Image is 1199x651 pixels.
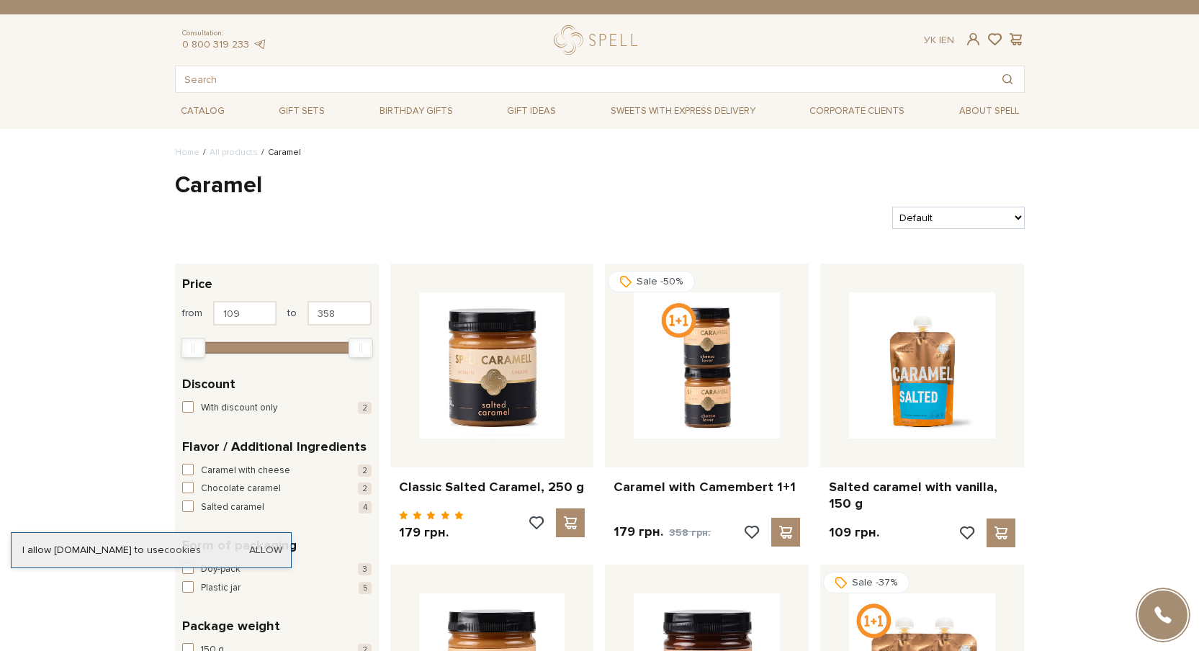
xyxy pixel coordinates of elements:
[307,301,372,325] input: Price
[634,292,780,439] img: Caramel with Camembert 1+1
[359,501,372,513] span: 4
[182,500,372,515] button: Salted caramel 4
[669,526,711,539] span: 358 грн.
[953,100,1025,122] span: About Spell
[358,402,372,414] span: 2
[201,581,241,596] span: Plastic jar
[804,99,910,123] a: Corporate clients
[399,479,585,495] a: Classic Salted Caramel, 250 g
[374,100,459,122] span: Birthday gifts
[201,464,290,478] span: Caramel with cheese
[501,100,562,122] span: Gift ideas
[829,524,879,541] p: 109 грн.
[823,572,910,593] div: Sale -37%
[201,482,281,496] span: Chocolate caramel
[358,464,372,477] span: 2
[175,100,230,122] span: Catalog
[201,500,264,515] span: Salted caramel
[182,562,372,577] button: Doy-pack 3
[614,479,800,495] a: Caramel with Camembert 1+1
[182,437,367,457] span: Flavor / Additional Ingredients
[349,338,373,358] div: Max
[359,582,372,594] span: 5
[991,66,1024,92] button: Search
[182,581,372,596] button: Plastic jar 5
[614,524,711,541] p: 179 грн.
[399,524,464,541] p: 179 грн.
[253,38,267,50] a: telegram
[249,544,282,557] a: Allow
[924,34,936,46] a: Ук
[164,544,201,556] a: cookies
[181,338,205,358] div: Min
[182,38,249,50] a: 0 800 319 233
[201,562,241,577] span: Doy-pack
[182,464,372,478] button: Caramel with cheese 2
[201,401,277,416] span: With discount only
[605,99,761,123] a: Sweets with express delivery
[554,25,644,55] a: logo
[182,374,235,394] span: Discount
[175,147,199,158] a: Home
[608,271,695,292] div: Sale -50%
[924,34,954,47] div: En
[182,274,212,294] span: Price
[358,563,372,575] span: 3
[258,146,301,159] li: Сaramel
[210,147,258,158] a: All products
[176,66,991,92] input: Search
[829,479,1015,513] a: Salted caramel with vanilla, 150 g
[175,171,1025,201] h1: Сaramel
[287,307,297,320] span: to
[213,301,277,325] input: Price
[358,482,372,495] span: 2
[182,401,372,416] button: With discount only 2
[273,100,331,122] span: Gift sets
[182,616,280,636] span: Package weight
[939,34,941,46] span: |
[849,292,995,439] img: Salted caramel with vanilla, 150 g
[12,544,291,557] div: I allow [DOMAIN_NAME] to use
[182,307,202,320] span: from
[182,482,372,496] button: Chocolate caramel 2
[182,29,267,38] span: Consultation:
